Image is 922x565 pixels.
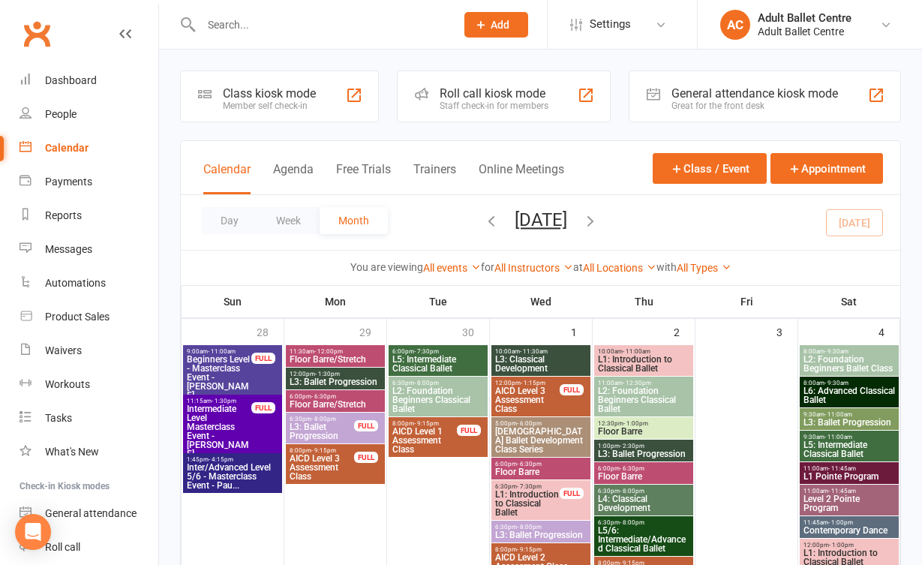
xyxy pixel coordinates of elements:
div: People [45,108,77,120]
span: Add [491,19,509,31]
div: FULL [251,402,275,413]
span: 6:30pm [597,519,690,526]
span: L5: Intermediate Classical Ballet [803,440,896,458]
span: 12:00pm [289,371,382,377]
span: 11:00am [803,488,896,494]
span: Settings [590,8,631,41]
a: Workouts [20,368,158,401]
span: L1 Pointe Program [803,472,896,481]
span: L5: Intermediate Classical Ballet [392,355,485,373]
div: Reports [45,209,82,221]
span: L3: Ballet Progression [494,530,587,539]
span: - 1:30pm [315,371,340,377]
div: Product Sales [45,311,110,323]
div: Waivers [45,344,82,356]
span: L2: Foundation Beginners Ballet Class [803,355,896,373]
span: L2: Foundation Beginners Classical Ballet [392,386,485,413]
span: L3: Ballet Progression [803,418,896,427]
span: - 6:30pm [517,461,542,467]
div: Payments [45,176,92,188]
span: Level 2 Pointe Program [803,494,896,512]
span: L3: Ballet Progression [597,449,690,458]
a: Tasks [20,401,158,435]
div: 1 [571,319,592,344]
a: People [20,98,158,131]
span: L6: Advanced Classical Ballet [803,386,896,404]
strong: at [573,261,583,273]
span: 8:00pm [392,420,458,427]
div: Automations [45,277,106,289]
span: - 11:00am [208,348,236,355]
span: 1:00pm [597,443,690,449]
span: L2: Foundation Beginners Classical Ballet [597,386,690,413]
th: Thu [593,286,695,317]
span: - 9:15pm [517,546,542,553]
button: Online Meetings [479,162,564,194]
div: Dashboard [45,74,97,86]
div: Adult Ballet Centre [758,25,851,38]
span: AICD Level 3 Assessment Class [494,386,560,413]
div: 28 [257,319,284,344]
span: Inter/Advanced Level 5/6 - Masterclass Event - Pau... [186,463,279,490]
span: 6:00pm [597,465,690,472]
span: 8:00am [803,380,896,386]
span: 11:00am [803,465,896,472]
span: - 1:15pm [521,380,545,386]
div: 4 [878,319,899,344]
span: - 9:30am [824,348,848,355]
span: Floor Barre [494,467,587,476]
span: 6:00pm [392,348,485,355]
button: Appointment [770,153,883,184]
span: - 6:30pm [311,393,336,400]
div: 2 [674,319,695,344]
span: - 1:00pm [828,519,853,526]
div: AC [720,10,750,40]
span: 8:00pm [289,447,355,454]
span: - 7:30pm [414,348,439,355]
span: Beginners Level - Masterclass Event - [PERSON_NAME]... [186,355,252,400]
span: - 8:00pm [311,416,336,422]
span: 9:00am [186,348,252,355]
a: Clubworx [18,15,56,53]
button: Class / Event [653,153,767,184]
span: 6:30pm [494,483,560,490]
div: General attendance kiosk mode [671,86,838,101]
span: - 1:00pm [623,420,648,427]
span: 6:30pm [392,380,485,386]
span: Floor Barre/Stretch [289,355,382,364]
div: Tasks [45,412,72,424]
span: - 11:30am [520,348,548,355]
span: 5:00pm [494,420,587,427]
span: - 9:30am [824,380,848,386]
button: Month [320,207,388,234]
strong: You are viewing [350,261,423,273]
th: Fri [695,286,798,317]
span: Intermediate Level Masterclass Event - [PERSON_NAME]... [186,404,252,458]
span: AICD Level 1 Assessment Class [392,427,458,454]
th: Wed [490,286,593,317]
a: Waivers [20,334,158,368]
span: 12:00pm [494,380,560,386]
span: - 7:30pm [517,483,542,490]
span: - 6:30pm [620,465,644,472]
button: Agenda [273,162,314,194]
div: Workouts [45,378,90,390]
span: L3: Ballet Progression [289,377,382,386]
span: 12:00pm [803,542,896,548]
span: - 12:00pm [314,348,343,355]
span: Floor Barre [597,472,690,481]
div: Staff check-in for members [440,101,548,111]
span: Floor Barre/Stretch [289,400,382,409]
span: - 1:00pm [829,542,854,548]
div: 3 [776,319,797,344]
a: Dashboard [20,64,158,98]
span: - 8:00pm [414,380,439,386]
span: L1: Introduction to Classical Ballet [597,355,690,373]
span: - 11:00am [623,348,650,355]
div: FULL [354,420,378,431]
div: FULL [457,425,481,436]
a: Reports [20,199,158,233]
span: - 8:00pm [517,524,542,530]
th: Mon [284,286,387,317]
span: 9:30am [803,434,896,440]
